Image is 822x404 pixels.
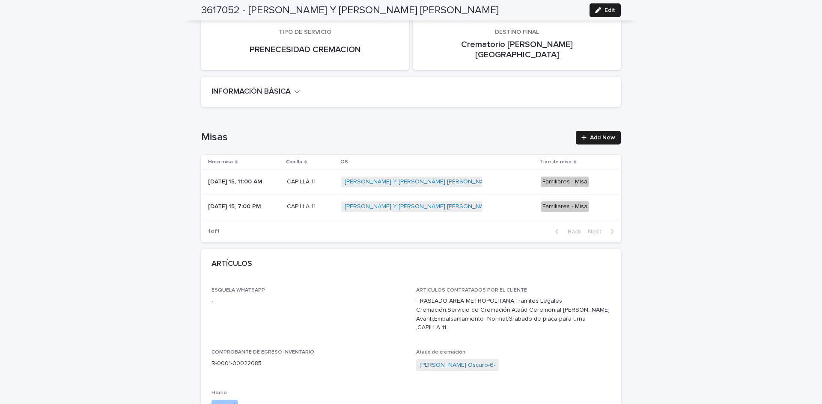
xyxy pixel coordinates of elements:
[201,4,499,17] h2: 3617052 - [PERSON_NAME] Y [PERSON_NAME] [PERSON_NAME]
[423,39,611,60] p: Crematorio [PERSON_NAME][GEOGRAPHIC_DATA]
[540,157,572,167] p: Tipo de misa
[590,3,621,17] button: Edit
[211,87,300,97] button: INFORMACIÓN BÁSICA
[211,260,252,269] h2: ARTÍCULOS
[548,228,584,236] button: Back
[201,221,226,242] p: 1 of 1
[201,194,621,219] tr: [DATE] 15, 7:00 PM[DATE] 15, 7:00 PM CAPILLA 11CAPILLA 11 [PERSON_NAME] Y [PERSON_NAME] [PERSON_N...
[420,361,495,370] a: [PERSON_NAME] Oscuro-6-
[340,157,348,167] p: OS
[416,350,465,355] span: Ataúd de cremación
[345,203,494,210] a: [PERSON_NAME] Y [PERSON_NAME] [PERSON_NAME]
[208,157,233,167] p: Hora misa
[279,29,331,35] span: TIPO DE SERVICIO
[208,201,263,210] p: [DATE] 15, 7:00 PM
[211,390,227,395] span: Horno
[584,228,621,236] button: Next
[211,288,265,293] span: ESQUELA WHATSAPP
[541,177,589,187] div: Familiares - Misa
[541,201,589,212] div: Familiares - Misa
[211,350,314,355] span: COMPROBANTE DE EGRESO INVENTARIO
[287,177,317,186] p: CAPILLA 11
[345,178,494,186] a: [PERSON_NAME] Y [PERSON_NAME] [PERSON_NAME]
[286,157,302,167] p: Capilla
[495,29,539,35] span: DESTINO FINAL
[576,131,621,144] a: Add New
[416,288,527,293] span: ARTICULOS CONTRATADOS POR EL CLIENTE
[563,229,581,235] span: Back
[211,297,406,306] p: -
[416,297,611,332] p: TRASLADO AREA METROPOLITANA,Trámites Legales Cremación,Servicio de Cremación,Ataúd Ceremonial [PE...
[211,44,399,55] p: PRENECESIDAD CREMACION
[211,359,406,368] p: R-0001-00022085
[605,7,615,13] span: Edit
[208,177,264,186] p: [DATE] 15, 11:00 AM
[201,131,571,144] h1: Misas
[211,87,291,97] h2: INFORMACIÓN BÁSICA
[201,170,621,195] tr: [DATE] 15, 11:00 AM[DATE] 15, 11:00 AM CAPILLA 11CAPILLA 11 [PERSON_NAME] Y [PERSON_NAME] [PERSON...
[590,135,615,141] span: Add New
[287,201,317,210] p: CAPILLA 11
[588,229,607,235] span: Next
